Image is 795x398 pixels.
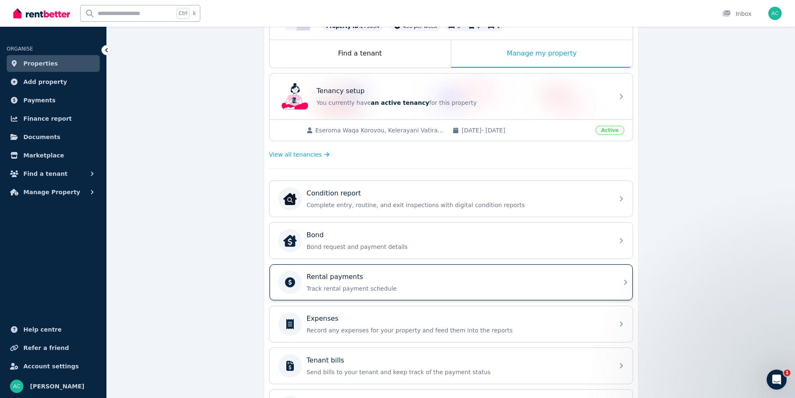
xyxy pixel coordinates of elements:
span: Refer a friend [23,343,69,353]
p: Expenses [307,314,338,324]
a: View all tenancies [269,150,330,159]
a: Condition reportCondition reportComplete entry, routine, and exit inspections with digital condit... [270,181,633,217]
p: Send bills to your tenant and keep track of the payment status [307,368,609,376]
img: RentBetter [13,7,70,20]
p: Bond request and payment details [307,243,609,251]
p: Record any expenses for your property and feed them into the reports [307,326,609,335]
span: Help centre [23,324,62,335]
a: Documents [7,129,100,145]
span: Active [596,126,624,135]
a: Help centre [7,321,100,338]
div: Inbox [722,10,752,18]
span: Account settings [23,361,79,371]
p: Tenant bills [307,355,344,365]
span: k [193,10,196,17]
img: Annemaree Colagiuri [10,380,23,393]
span: [PERSON_NAME] [30,381,84,391]
iframe: Intercom live chat [767,370,787,390]
div: Find a tenant [270,40,451,68]
span: Find a tenant [23,169,68,179]
div: Manage my property [451,40,633,68]
a: Account settings [7,358,100,375]
a: Refer a friend [7,340,100,356]
span: Documents [23,132,61,142]
a: Payments [7,92,100,109]
img: Bond [283,234,297,247]
a: ExpensesRecord any expenses for your property and feed them into the reports [270,306,633,342]
button: Manage Property [7,184,100,200]
span: Marketplace [23,150,64,160]
span: Properties [23,58,58,68]
a: Tenancy setupTenancy setupYou currently havean active tenancyfor this property [270,74,633,119]
p: Condition report [307,188,361,198]
img: Annemaree Colagiuri [768,7,782,20]
a: Marketplace [7,147,100,164]
span: ORGANISE [7,46,33,52]
a: Tenant billsSend bills to your tenant and keep track of the payment status [270,348,633,384]
span: [DATE] - [DATE] [462,126,591,134]
button: Find a tenant [7,165,100,182]
p: Bond [307,230,324,240]
a: Finance report [7,110,100,127]
span: Add property [23,77,67,87]
span: Payments [23,95,56,105]
a: Properties [7,55,100,72]
span: Eseroma Waqa Korovou, Kelerayani Vatira Cereilagi [315,126,444,134]
span: Manage Property [23,187,80,197]
p: Track rental payment schedule [307,284,609,293]
a: Rental paymentsTrack rental payment schedule [270,264,633,300]
p: Tenancy setup [317,86,365,96]
span: 1 [784,370,790,376]
p: Complete entry, routine, and exit inspections with digital condition reports [307,201,609,209]
span: an active tenancy [371,99,429,106]
a: Add property [7,74,100,90]
p: You currently have for this property [317,99,609,107]
a: BondBondBond request and payment details [270,223,633,259]
span: Ctrl [177,8,189,19]
span: Finance report [23,114,72,124]
span: View all tenancies [269,150,322,159]
img: Tenancy setup [282,83,308,110]
p: Rental payments [307,272,363,282]
img: Condition report [283,192,297,205]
